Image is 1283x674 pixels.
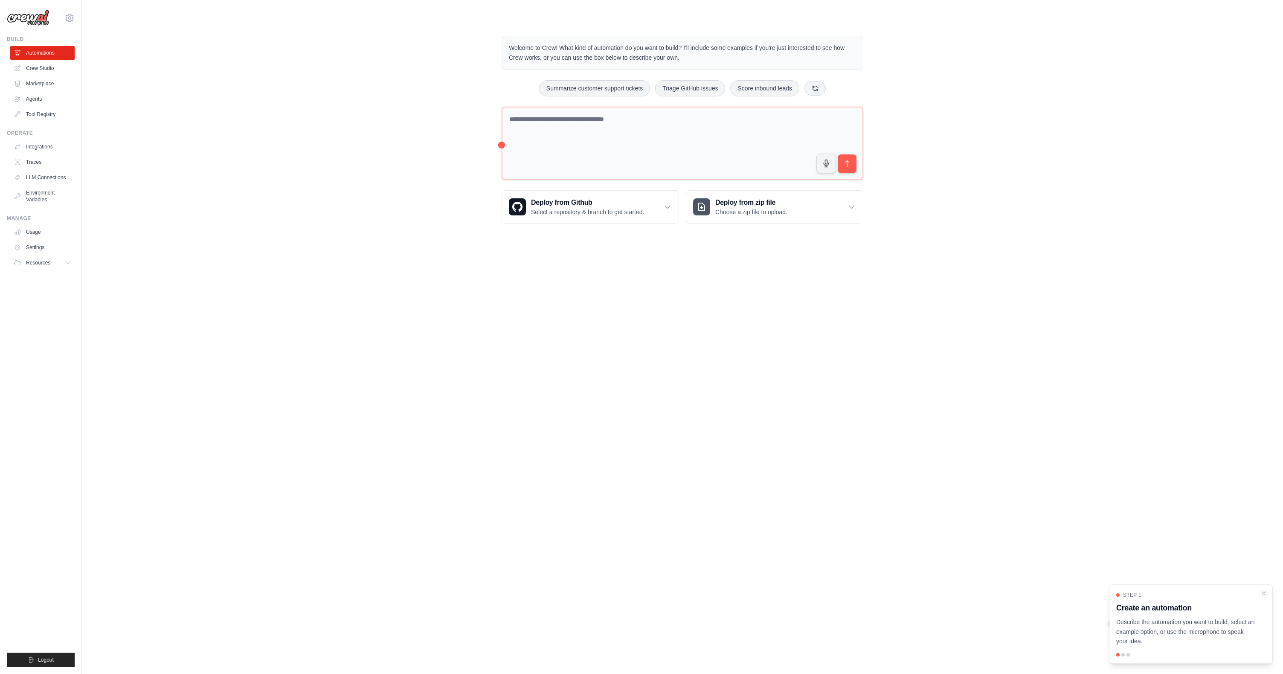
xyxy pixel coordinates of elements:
span: Resources [26,259,50,266]
a: Tool Registry [10,107,75,121]
p: Describe the automation you want to build, select an example option, or use the microphone to spe... [1116,617,1255,646]
a: Automations [10,46,75,60]
a: Crew Studio [10,61,75,75]
p: Welcome to Crew! What kind of automation do you want to build? I'll include some examples if you'... [509,43,856,63]
a: Agents [10,92,75,106]
a: Usage [10,225,75,239]
div: Operate [7,130,75,137]
a: Traces [10,155,75,169]
h3: Deploy from Github [531,198,644,208]
button: Close walkthrough [1260,590,1267,597]
button: Triage GitHub issues [655,80,725,96]
h3: Create an automation [1116,602,1255,614]
a: Integrations [10,140,75,154]
a: Marketplace [10,77,75,90]
button: Summarize customer support tickets [539,80,650,96]
span: Step 1 [1123,592,1141,598]
a: Settings [10,241,75,254]
img: Logo [7,10,49,26]
h3: Deploy from zip file [715,198,787,208]
span: Logout [38,657,54,663]
button: Score inbound leads [730,80,799,96]
a: LLM Connections [10,171,75,184]
div: Build [7,36,75,43]
div: Manage [7,215,75,222]
button: Logout [7,653,75,667]
p: Select a repository & branch to get started. [531,208,644,216]
button: Resources [10,256,75,270]
p: Choose a zip file to upload. [715,208,787,216]
a: Environment Variables [10,186,75,206]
